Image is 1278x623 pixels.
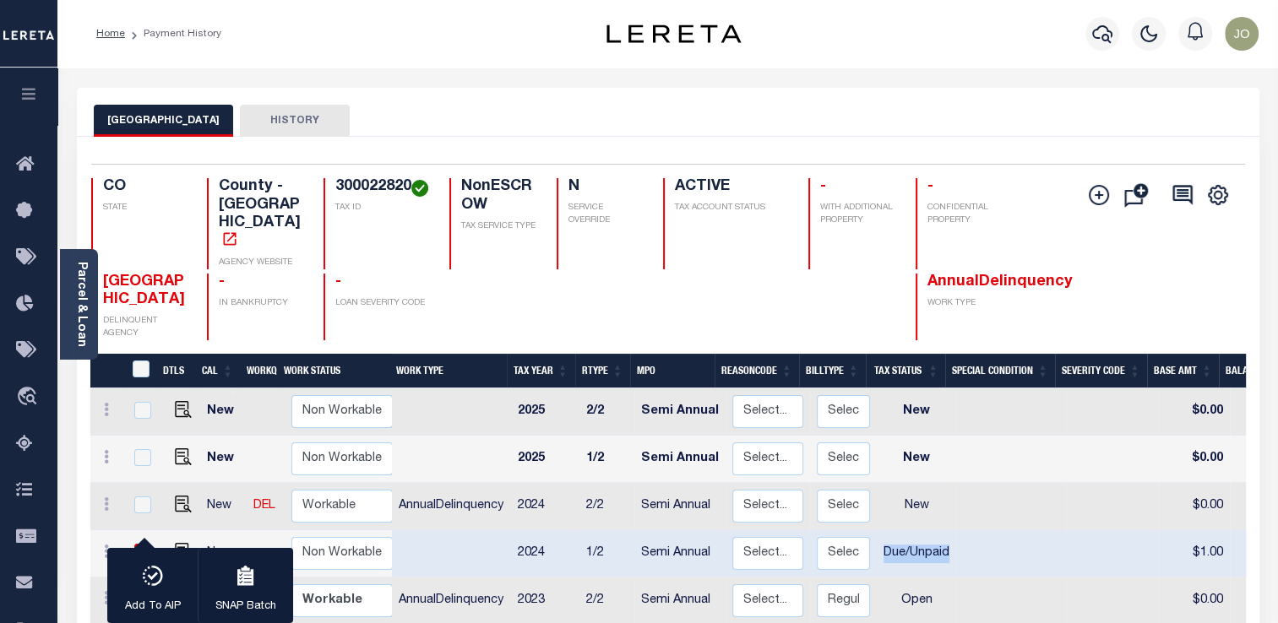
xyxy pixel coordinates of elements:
[820,202,895,227] p: WITH ADDITIONAL PROPERTY
[715,354,799,388] th: ReasonCode: activate to sort column ascending
[1147,354,1219,388] th: Base Amt: activate to sort column ascending
[200,483,247,530] td: New
[579,530,634,577] td: 1/2
[927,202,1012,227] p: CONFIDENTIAL PROPERTY
[90,354,122,388] th: &nbsp;&nbsp;&nbsp;&nbsp;&nbsp;&nbsp;&nbsp;&nbsp;&nbsp;&nbsp;
[820,179,826,194] span: -
[103,178,188,197] h4: CO
[1158,483,1230,530] td: $0.00
[195,354,240,388] th: CAL: activate to sort column ascending
[630,354,715,388] th: MPO
[511,388,579,436] td: 2025
[606,24,742,43] img: logo-dark.svg
[122,354,157,388] th: &nbsp;
[877,436,956,483] td: New
[103,315,188,340] p: DELINQUENT AGENCY
[219,257,303,269] p: AGENCY WEBSITE
[1225,17,1259,51] img: svg+xml;base64,PHN2ZyB4bWxucz0iaHR0cDovL3d3dy53My5vcmcvMjAwMC9zdmciIHBvaW50ZXItZXZlbnRzPSJub25lIi...
[507,354,575,388] th: Tax Year: activate to sort column ascending
[125,599,181,615] p: Add To AIP
[877,483,956,530] td: New
[634,530,726,577] td: Semi Annual
[1158,530,1230,577] td: $1.00
[253,500,275,512] a: DEL
[125,26,221,41] li: Payment History
[16,387,43,409] i: travel_explore
[568,202,643,227] p: SERVICE OVERRIDE
[927,179,933,194] span: -
[675,178,788,197] h4: ACTIVE
[200,388,247,436] td: New
[634,388,726,436] td: Semi Annual
[1158,436,1230,483] td: $0.00
[579,483,634,530] td: 2/2
[103,202,188,214] p: STATE
[877,388,956,436] td: New
[215,599,276,615] p: SNAP Batch
[1158,388,1230,436] td: $0.00
[568,178,643,197] h4: N
[219,178,303,251] h4: County - [GEOGRAPHIC_DATA]
[877,530,956,577] td: Due/Unpaid
[156,354,195,388] th: DTLS
[335,297,429,310] p: LOAN SEVERITY CODE
[94,105,233,137] button: [GEOGRAPHIC_DATA]
[1055,354,1147,388] th: Severity Code: activate to sort column ascending
[96,29,125,39] a: Home
[575,354,630,388] th: RType: activate to sort column ascending
[219,297,303,310] p: IN BANKRUPTCY
[461,178,536,214] h4: NonESCROW
[511,530,579,577] td: 2024
[277,354,392,388] th: Work Status
[219,274,225,290] span: -
[335,202,429,214] p: TAX ID
[927,297,1012,310] p: WORK TYPE
[389,354,507,388] th: Work Type
[392,483,511,530] td: AnnualDelinquency
[240,105,350,137] button: HISTORY
[634,483,726,530] td: Semi Annual
[240,354,277,388] th: WorkQ
[103,274,185,308] span: [GEOGRAPHIC_DATA]
[866,354,945,388] th: Tax Status: activate to sort column ascending
[579,388,634,436] td: 2/2
[511,436,579,483] td: 2025
[799,354,866,388] th: BillType: activate to sort column ascending
[335,274,341,290] span: -
[75,262,87,347] a: Parcel & Loan
[200,530,247,577] td: New
[927,274,1073,290] span: AnnualDelinquency
[579,436,634,483] td: 1/2
[335,178,429,197] h4: 300022820
[634,436,726,483] td: Semi Annual
[461,220,536,233] p: TAX SERVICE TYPE
[945,354,1055,388] th: Special Condition: activate to sort column ascending
[675,202,788,214] p: TAX ACCOUNT STATUS
[511,483,579,530] td: 2024
[200,436,247,483] td: New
